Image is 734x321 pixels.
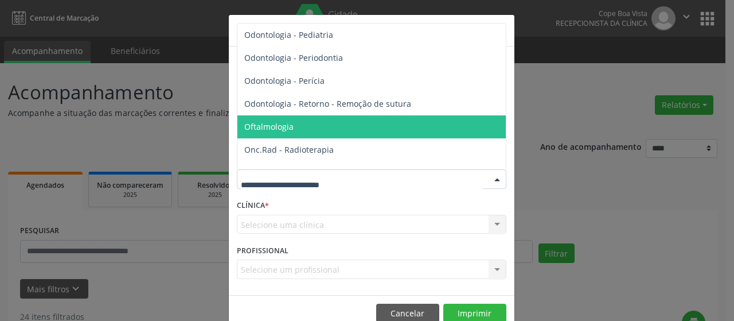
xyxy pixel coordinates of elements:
[244,167,283,178] span: Oncologia
[244,98,411,109] span: Odontologia - Retorno - Remoção de sutura
[491,15,514,43] button: Close
[244,144,334,155] span: Onc.Rad - Radioterapia
[244,121,294,132] span: Oftalmologia
[244,29,333,40] span: Odontologia - Pediatria
[244,52,343,63] span: Odontologia - Periodontia
[237,197,269,215] label: CLÍNICA
[244,75,325,86] span: Odontologia - Perícia
[237,242,288,260] label: PROFISSIONAL
[237,23,368,38] h5: Relatório de agendamentos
